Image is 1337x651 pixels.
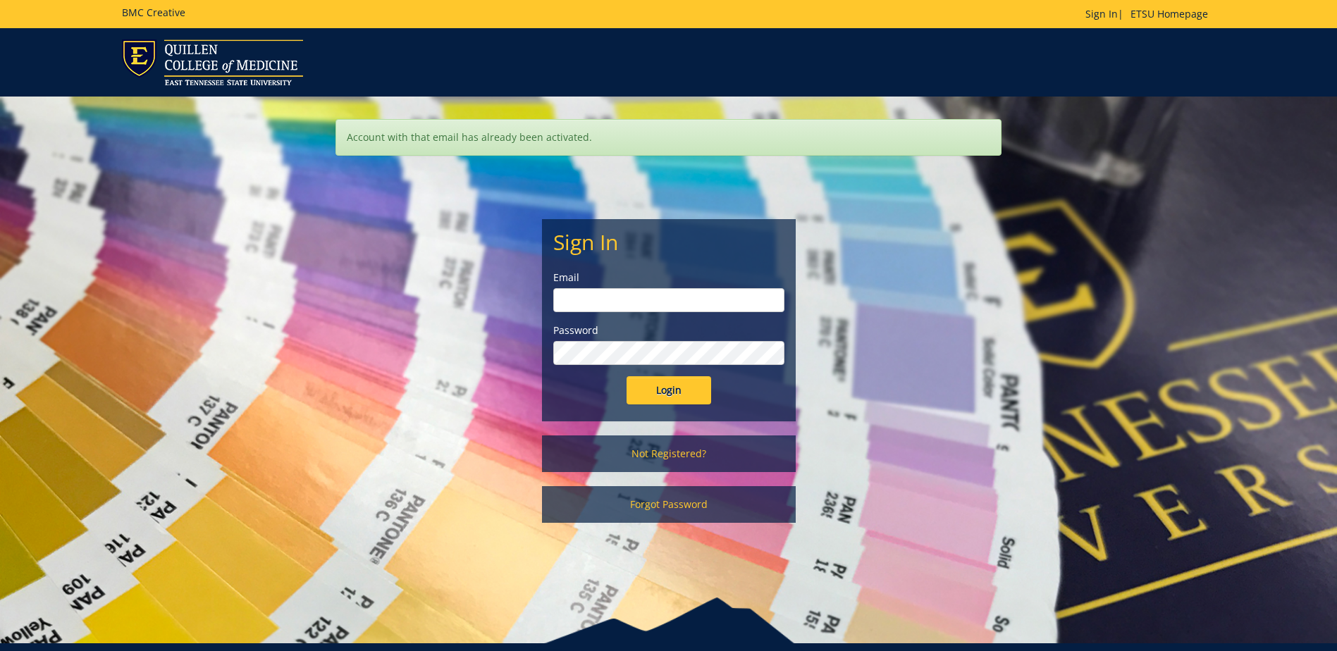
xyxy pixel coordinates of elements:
a: Sign In [1085,7,1118,20]
label: Email [553,271,784,285]
p: | [1085,7,1215,21]
a: Forgot Password [542,486,796,523]
label: Password [553,323,784,337]
h5: BMC Creative [122,7,185,18]
a: ETSU Homepage [1123,7,1215,20]
h2: Sign In [553,230,784,254]
input: Login [627,376,711,404]
a: Not Registered? [542,435,796,472]
div: Account with that email has already been activated. [335,119,1002,156]
img: ETSU logo [122,39,303,85]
